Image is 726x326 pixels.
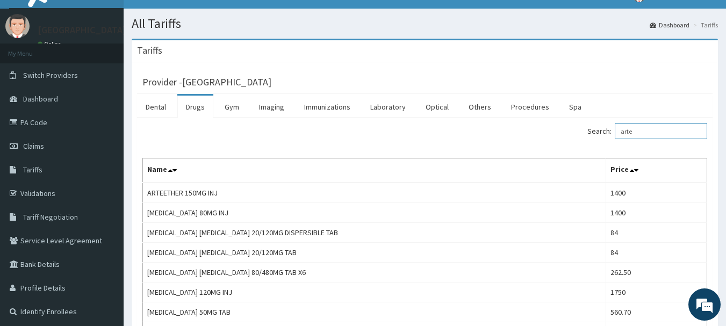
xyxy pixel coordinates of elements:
[176,5,202,31] div: Minimize live chat window
[5,214,205,252] textarea: Type your message and hit 'Enter'
[143,243,606,263] td: [MEDICAL_DATA] [MEDICAL_DATA] 20/120MG TAB
[137,96,175,118] a: Dental
[587,123,707,139] label: Search:
[62,96,148,204] span: We're online!
[23,141,44,151] span: Claims
[38,25,126,35] p: [GEOGRAPHIC_DATA]
[23,70,78,80] span: Switch Providers
[23,165,42,175] span: Tariffs
[23,212,78,222] span: Tariff Negotiation
[606,203,707,223] td: 1400
[38,40,63,48] a: Online
[143,183,606,203] td: ARTEETHER 150MG INJ
[606,263,707,282] td: 262.50
[132,17,718,31] h1: All Tariffs
[615,123,707,139] input: Search:
[56,60,181,74] div: Chat with us now
[216,96,248,118] a: Gym
[460,96,500,118] a: Others
[606,183,707,203] td: 1400
[137,46,162,55] h3: Tariffs
[5,14,30,38] img: User Image
[250,96,293,118] a: Imaging
[606,282,707,302] td: 1750
[606,158,707,183] th: Price
[143,263,606,282] td: [MEDICAL_DATA] [MEDICAL_DATA] 80/480MG TAB X6
[502,96,558,118] a: Procedures
[143,158,606,183] th: Name
[417,96,457,118] a: Optical
[362,96,414,118] a: Laboratory
[606,223,707,243] td: 84
[142,77,271,87] h3: Provider - [GEOGRAPHIC_DATA]
[143,302,606,322] td: [MEDICAL_DATA] 50MG TAB
[23,94,58,104] span: Dashboard
[143,223,606,243] td: [MEDICAL_DATA] [MEDICAL_DATA] 20/120MG DISPERSIBLE TAB
[691,20,718,30] li: Tariffs
[650,20,689,30] a: Dashboard
[606,243,707,263] td: 84
[560,96,590,118] a: Spa
[143,203,606,223] td: [MEDICAL_DATA] 80MG INJ
[606,302,707,322] td: 560.70
[143,282,606,302] td: [MEDICAL_DATA] 120MG INJ
[177,96,213,118] a: Drugs
[296,96,359,118] a: Immunizations
[20,54,44,81] img: d_794563401_company_1708531726252_794563401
